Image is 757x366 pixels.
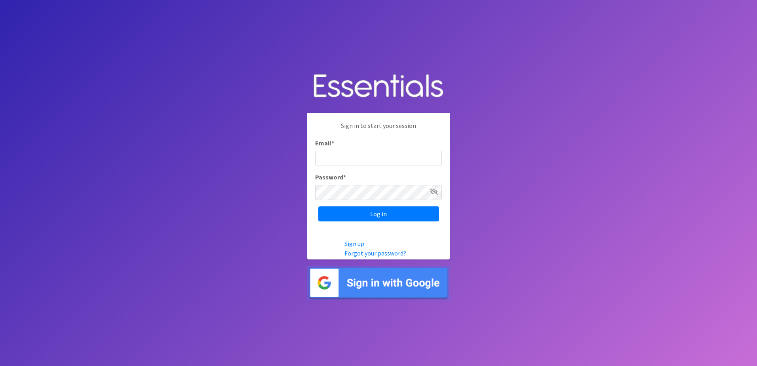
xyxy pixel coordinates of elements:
[343,173,346,181] abbr: required
[307,266,450,300] img: Sign in with Google
[344,240,364,248] a: Sign up
[315,172,346,182] label: Password
[307,66,450,107] img: Human Essentials
[315,121,442,138] p: Sign in to start your session
[315,138,334,148] label: Email
[344,249,406,257] a: Forgot your password?
[318,206,439,221] input: Log in
[331,139,334,147] abbr: required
